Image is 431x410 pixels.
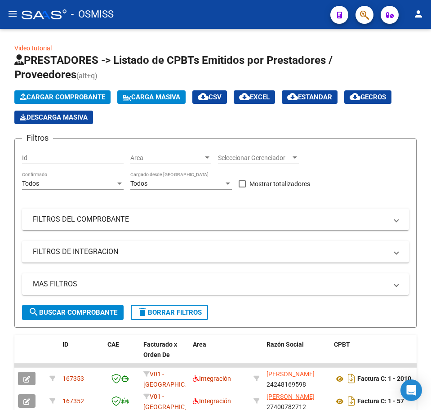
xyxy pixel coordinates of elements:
[22,305,124,320] button: Buscar Comprobante
[104,335,140,374] datatable-header-cell: CAE
[346,394,357,408] i: Descargar documento
[131,305,208,320] button: Borrar Filtros
[22,241,409,263] mat-expansion-panel-header: FILTROS DE INTEGRACION
[287,91,298,102] mat-icon: cloud_download
[20,113,88,121] span: Descarga Masiva
[413,9,424,19] mat-icon: person
[71,4,114,24] span: - OSMISS
[28,308,117,316] span: Buscar Comprobante
[33,247,387,257] mat-panel-title: FILTROS DE INTEGRACION
[346,371,357,386] i: Descargar documento
[193,375,231,382] span: Integración
[267,341,304,348] span: Razón Social
[193,397,231,405] span: Integración
[400,379,422,401] div: Open Intercom Messenger
[14,45,52,52] a: Video tutorial
[140,335,189,374] datatable-header-cell: Facturado x Orden De
[193,341,206,348] span: Area
[357,375,411,383] strong: Factura C: 1 - 2010
[22,273,409,295] mat-expansion-panel-header: MAS FILTROS
[59,335,104,374] datatable-header-cell: ID
[76,71,98,80] span: (alt+q)
[7,9,18,19] mat-icon: menu
[249,178,310,189] span: Mostrar totalizadores
[22,180,39,187] span: Todos
[130,180,147,187] span: Todos
[62,397,84,405] span: 167352
[239,93,270,101] span: EXCEL
[234,90,275,104] button: EXCEL
[267,370,315,378] span: [PERSON_NAME]
[14,111,93,124] button: Descarga Masiva
[137,308,202,316] span: Borrar Filtros
[107,341,119,348] span: CAE
[330,335,425,374] datatable-header-cell: CPBT
[350,93,386,101] span: Gecros
[192,90,227,104] button: CSV
[123,93,180,101] span: Carga Masiva
[143,341,177,358] span: Facturado x Orden De
[130,154,203,162] span: Area
[14,111,93,124] app-download-masive: Descarga masiva de comprobantes (adjuntos)
[263,335,330,374] datatable-header-cell: Razón Social
[350,91,360,102] mat-icon: cloud_download
[357,398,404,405] strong: Factura C: 1 - 57
[198,93,222,101] span: CSV
[267,393,315,400] span: [PERSON_NAME]
[239,91,250,102] mat-icon: cloud_download
[287,93,332,101] span: Estandar
[28,307,39,317] mat-icon: search
[62,341,68,348] span: ID
[218,154,291,162] span: Seleccionar Gerenciador
[198,91,209,102] mat-icon: cloud_download
[189,335,250,374] datatable-header-cell: Area
[22,132,53,144] h3: Filtros
[137,307,148,317] mat-icon: delete
[344,90,391,104] button: Gecros
[22,209,409,230] mat-expansion-panel-header: FILTROS DEL COMPROBANTE
[62,375,84,382] span: 167353
[20,93,105,101] span: Cargar Comprobante
[282,90,338,104] button: Estandar
[14,54,333,81] span: PRESTADORES -> Listado de CPBTs Emitidos por Prestadores / Proveedores
[267,369,327,388] div: 24248169598
[334,341,350,348] span: CPBT
[33,279,387,289] mat-panel-title: MAS FILTROS
[33,214,387,224] mat-panel-title: FILTROS DEL COMPROBANTE
[117,90,186,104] button: Carga Masiva
[14,90,111,104] button: Cargar Comprobante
